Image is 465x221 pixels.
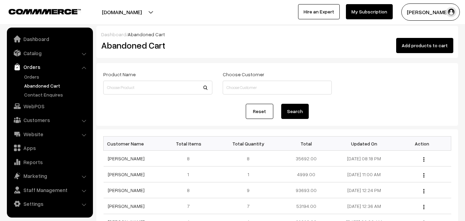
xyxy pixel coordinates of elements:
th: Customer Name [104,137,161,151]
a: Website [9,128,91,140]
a: Customers [9,114,91,126]
a: Marketing [9,170,91,182]
td: 8 [161,182,219,198]
input: Choose Customer [223,81,332,94]
a: [PERSON_NAME] [108,203,145,209]
button: [PERSON_NAME] [401,3,460,21]
label: Choose Customer [223,71,264,78]
a: Abandoned Cart [22,82,91,89]
td: [DATE] 08:18 PM [335,151,393,167]
img: Menu [423,157,424,162]
th: Total Items [161,137,219,151]
td: 8 [161,151,219,167]
a: [PERSON_NAME] [108,171,145,177]
span: Abandoned Cart [128,31,165,37]
a: Settings [9,198,91,210]
button: Add products to cart [396,38,453,53]
a: Reset [246,104,273,119]
img: COMMMERCE [9,9,81,14]
th: Action [393,137,451,151]
td: [DATE] 12:36 AM [335,198,393,214]
img: user [446,7,456,17]
td: 35692.00 [277,151,335,167]
button: [DOMAIN_NAME] [78,3,166,21]
a: Dashboard [101,31,126,37]
td: [DATE] 12:24 PM [335,182,393,198]
th: Total [277,137,335,151]
th: Updated On [335,137,393,151]
a: Apps [9,142,91,154]
button: Search [281,104,309,119]
th: Total Quantity [219,137,277,151]
img: Menu [423,189,424,193]
a: Reports [9,156,91,168]
a: Staff Management [9,184,91,196]
td: 7 [161,198,219,214]
td: 1 [219,167,277,182]
a: Contact Enquires [22,91,91,98]
td: 8 [219,151,277,167]
label: Product Name [103,71,136,78]
a: My Subscription [346,4,393,19]
td: 1 [161,167,219,182]
img: Menu [423,173,424,178]
a: Dashboard [9,33,91,45]
a: Orders [9,61,91,73]
a: Orders [22,73,91,80]
td: 53194.00 [277,198,335,214]
td: 4999.00 [277,167,335,182]
td: 93693.00 [277,182,335,198]
a: [PERSON_NAME] [108,187,145,193]
a: COMMMERCE [9,7,69,15]
td: [DATE] 11:00 AM [335,167,393,182]
input: Choose Product [103,81,212,94]
img: Menu [423,205,424,209]
a: WebPOS [9,100,91,112]
a: Hire an Expert [298,4,340,19]
a: [PERSON_NAME] [108,155,145,161]
div: / [101,31,453,38]
a: Catalog [9,47,91,59]
td: 9 [219,182,277,198]
td: 7 [219,198,277,214]
h2: Abandoned Cart [101,40,212,51]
